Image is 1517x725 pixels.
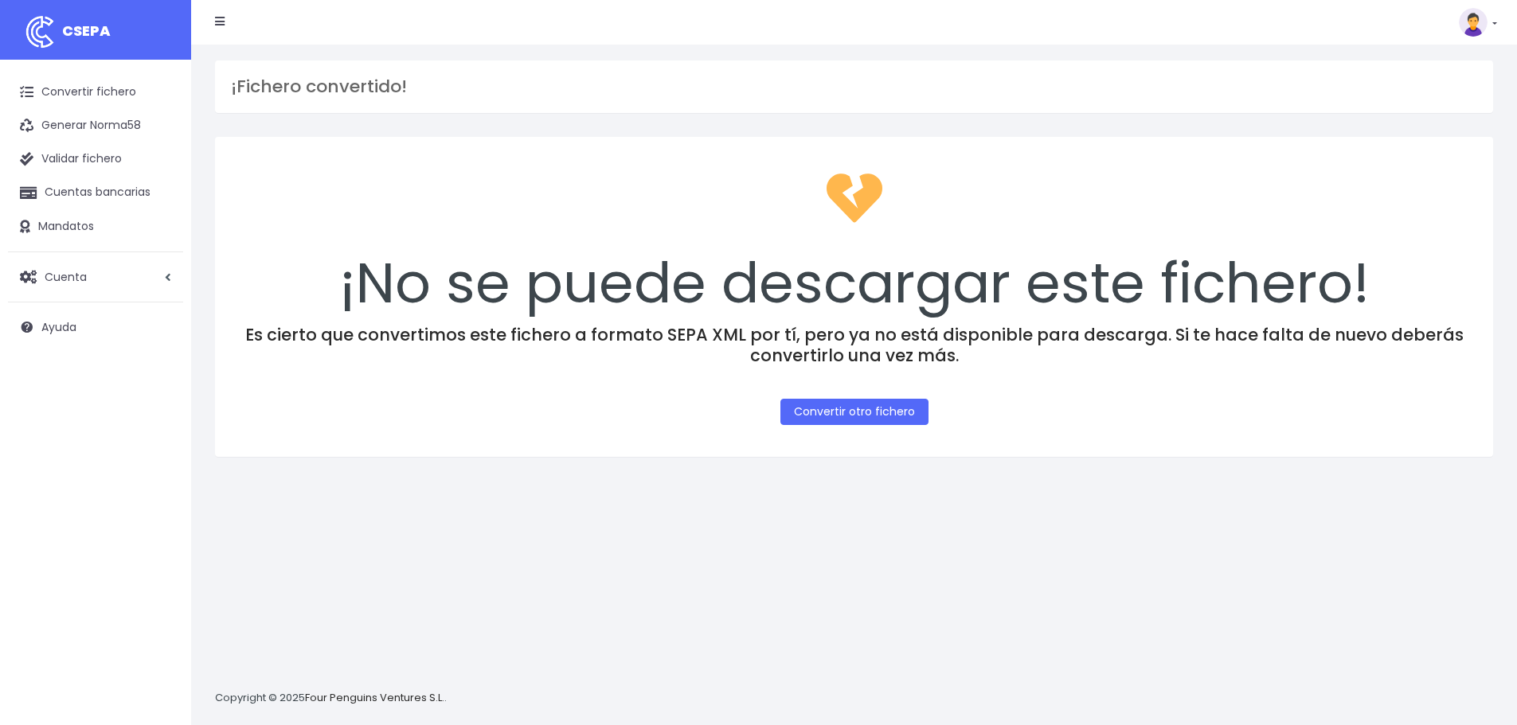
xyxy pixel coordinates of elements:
a: Cuenta [8,260,183,294]
p: Copyright © 2025 . [215,690,447,707]
div: ¡No se puede descargar este fichero! [236,158,1472,325]
a: Generar Norma58 [8,109,183,142]
h4: Es cierto que convertimos este fichero a formato SEPA XML por tí, pero ya no está disponible para... [236,325,1472,364]
a: Convertir fichero [8,76,183,109]
a: Validar fichero [8,142,183,176]
a: Mandatos [8,210,183,244]
span: Ayuda [41,319,76,335]
a: Convertir otro fichero [780,399,929,425]
img: profile [1459,8,1488,37]
h3: ¡Fichero convertido! [231,76,1477,97]
span: Cuenta [45,268,87,284]
a: Ayuda [8,310,183,344]
a: Four Penguins Ventures S.L. [305,690,444,705]
a: Cuentas bancarias [8,176,183,209]
img: logo [20,12,60,52]
span: CSEPA [62,21,111,41]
